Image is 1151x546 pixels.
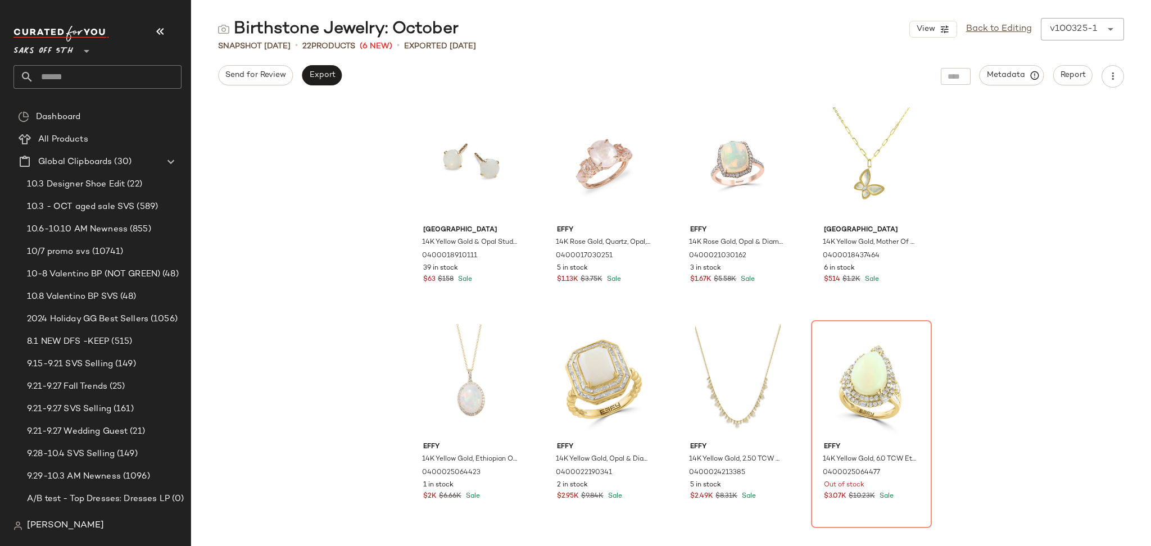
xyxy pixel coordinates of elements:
[218,40,291,52] span: Snapshot [DATE]
[824,480,864,490] span: Out of stock
[823,251,880,261] span: 0400018437464
[218,18,459,40] div: Birthstone Jewelry: October
[690,275,712,285] span: $1.67K
[556,251,613,261] span: 0400017030251
[27,519,104,533] span: [PERSON_NAME]
[27,358,113,371] span: 9.15-9.21 SVS Selling
[309,71,335,80] span: Export
[548,324,661,438] img: 0400022190341_YELLOWGOLD
[581,275,602,285] span: $3.75K
[1053,65,1093,85] button: Report
[302,65,342,85] button: Export
[849,492,875,502] span: $10.23K
[556,468,612,478] span: 0400022190341
[121,470,150,483] span: (1096)
[109,335,132,348] span: (515)
[302,40,355,52] div: Products
[160,268,179,281] span: (48)
[27,223,128,236] span: 10.6-10.10 AM Newness
[824,225,919,235] span: [GEOGRAPHIC_DATA]
[557,442,652,452] span: Effy
[414,324,527,438] img: 0400025064423_YELLOWGOLD
[557,480,588,490] span: 2 in stock
[170,493,184,506] span: (0)
[423,263,458,274] span: 39 in stock
[404,40,476,52] p: Exported [DATE]
[27,245,90,258] span: 10/7 promo svs
[690,442,785,452] span: Effy
[115,448,138,461] span: (149)
[27,470,121,483] span: 9.29-10.3 AM Newness
[556,454,651,465] span: 14K Yellow Gold, Opal & Diamond Ring
[423,480,454,490] span: 1 in stock
[27,313,148,326] span: 2024 Holiday GG Best Sellers
[423,492,437,502] span: $2K
[823,238,918,248] span: 14K Yellow Gold, Mother Of Pearl & Created Opal Butterfly Necklace
[842,275,860,285] span: $1.2K
[986,70,1037,80] span: Metadata
[38,133,88,146] span: All Products
[27,425,128,438] span: 9.21-9.27 Wedding Guest
[27,448,115,461] span: 9.28-10.4 SVS Selling
[422,468,481,478] span: 0400025064423
[815,324,928,438] img: 0400025064477_YELLOWGOLD
[714,275,736,285] span: $5.58K
[681,324,794,438] img: 0400024213385
[877,493,894,500] span: Sale
[134,201,158,213] span: (589)
[824,442,919,452] span: Effy
[689,468,745,478] span: 0400024213385
[438,275,454,285] span: $158
[13,26,109,42] img: cfy_white_logo.C9jOOHJF.svg
[456,276,472,283] span: Sale
[715,492,737,502] span: $8.31K
[27,335,109,348] span: 8.1 NEW DFS -KEEP
[397,39,400,53] span: •
[414,107,527,221] img: 0400018910111
[966,22,1032,36] a: Back to Editing
[690,225,785,235] span: Effy
[422,238,517,248] span: 14K Yellow Gold & Opal Stud Earrings
[548,107,661,221] img: 0400017030251
[360,40,392,52] span: (6 New)
[606,493,622,500] span: Sale
[863,276,879,283] span: Sale
[824,263,855,274] span: 6 in stock
[18,111,29,122] img: svg%3e
[218,65,293,85] button: Send for Review
[689,454,784,465] span: 14K Yellow Gold, 2.50 TCW Opal & 0.24 TCW Diamond Necklace
[422,251,477,261] span: 0400018910111
[423,275,436,285] span: $63
[118,290,137,303] span: (48)
[581,492,604,502] span: $9.84K
[823,454,918,465] span: 14K Yellow Gold, 6.0 TCW Ethiopian Opal & 1.15 TCW Diamond Ring
[439,492,461,502] span: $6.66K
[27,380,107,393] span: 9.21-9.27 Fall Trends
[128,425,145,438] span: (21)
[13,521,22,530] img: svg%3e
[823,468,880,478] span: 0400025064477
[557,492,579,502] span: $2.95K
[557,225,652,235] span: Effy
[13,38,73,58] span: Saks OFF 5TH
[423,225,518,235] span: [GEOGRAPHIC_DATA]
[225,71,286,80] span: Send for Review
[423,442,518,452] span: Effy
[125,178,142,191] span: (22)
[38,156,112,169] span: Global Clipboards
[27,403,111,416] span: 9.21-9.27 SVS Selling
[90,245,123,258] span: (10741)
[690,263,721,274] span: 3 in stock
[557,275,578,285] span: $1.13K
[112,156,132,169] span: (30)
[681,107,794,221] img: 0400021030162
[27,268,160,281] span: 10-8 Valentino BP (NOT GREEN)
[689,251,746,261] span: 0400021030162
[107,380,125,393] span: (25)
[27,290,118,303] span: 10.8 Valentino BP SVS
[689,238,784,248] span: 14K Rose Gold, Opal & Diamond Ring
[916,25,935,34] span: View
[909,21,957,38] button: View
[302,42,311,51] span: 22
[113,358,136,371] span: (149)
